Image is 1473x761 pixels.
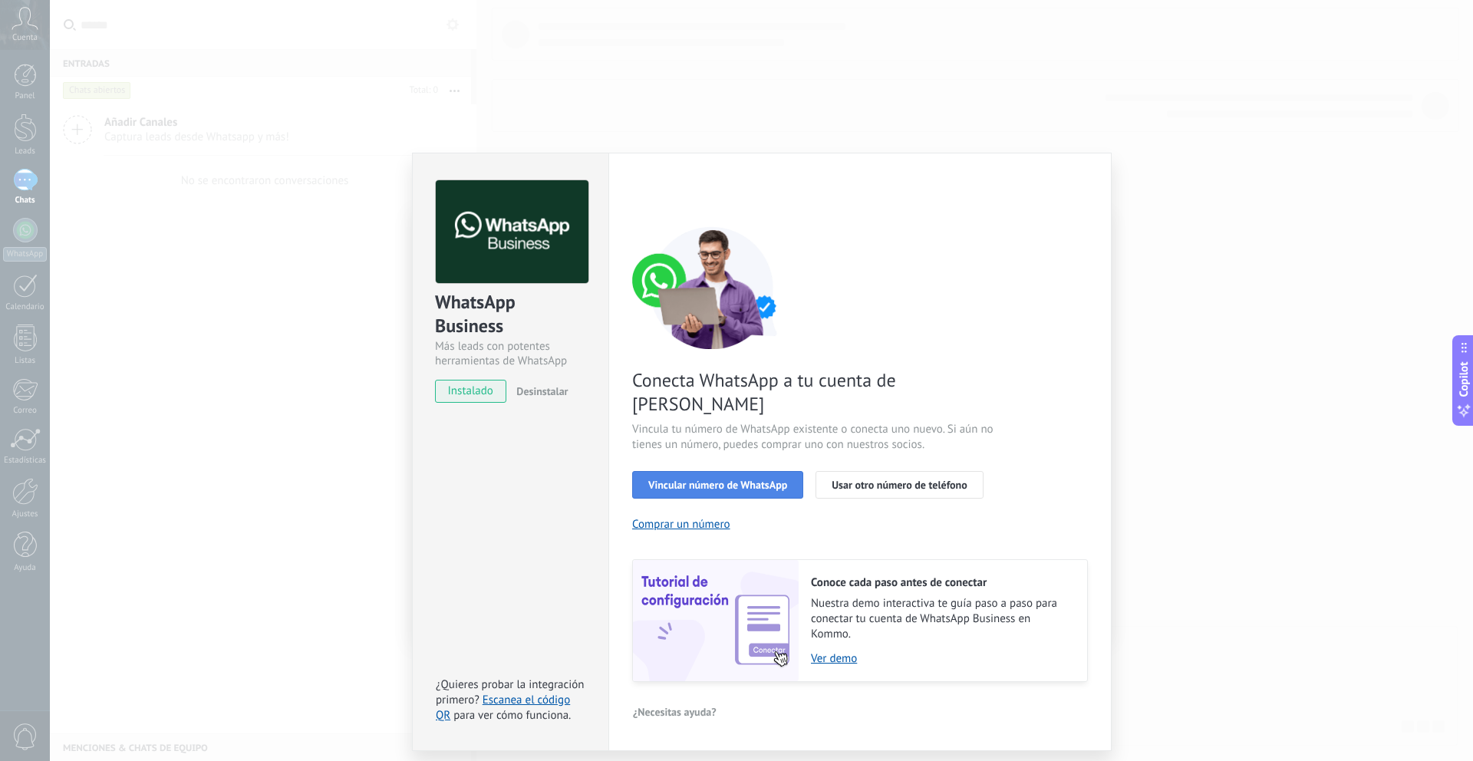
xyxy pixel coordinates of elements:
div: Más leads con potentes herramientas de WhatsApp [435,339,586,368]
span: para ver cómo funciona. [453,708,571,723]
h2: Conoce cada paso antes de conectar [811,575,1072,590]
span: Vincular número de WhatsApp [648,479,787,490]
img: logo_main.png [436,180,588,284]
img: connect number [632,226,793,349]
span: Copilot [1456,362,1471,397]
span: Desinstalar [516,384,568,398]
span: Usar otro número de teléfono [832,479,967,490]
div: WhatsApp Business [435,290,586,339]
span: ¿Necesitas ayuda? [633,707,717,717]
button: Desinstalar [510,380,568,403]
span: ¿Quieres probar la integración primero? [436,677,585,707]
span: Vincula tu número de WhatsApp existente o conecta uno nuevo. Si aún no tienes un número, puedes c... [632,422,997,453]
button: ¿Necesitas ayuda? [632,700,717,723]
button: Vincular número de WhatsApp [632,471,803,499]
a: Escanea el código QR [436,693,570,723]
span: Nuestra demo interactiva te guía paso a paso para conectar tu cuenta de WhatsApp Business en Kommo. [811,596,1072,642]
button: Comprar un número [632,517,730,532]
span: Conecta WhatsApp a tu cuenta de [PERSON_NAME] [632,368,997,416]
span: instalado [436,380,506,403]
button: Usar otro número de teléfono [816,471,983,499]
a: Ver demo [811,651,1072,666]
